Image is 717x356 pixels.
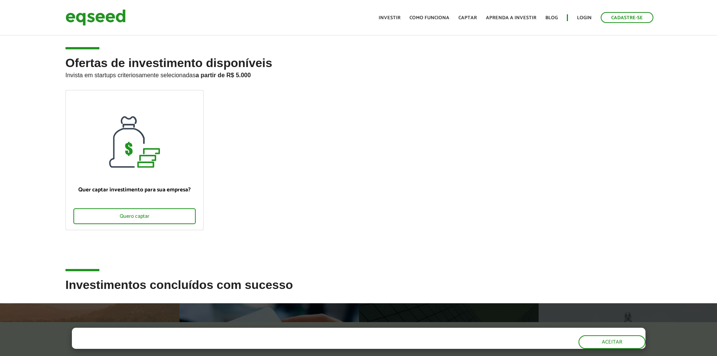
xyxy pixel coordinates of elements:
[601,12,653,23] a: Cadastre-se
[73,208,196,224] div: Quero captar
[65,90,204,230] a: Quer captar investimento para sua empresa? Quero captar
[196,72,251,78] strong: a partir de R$ 5.000
[72,341,344,348] p: Ao clicar em "aceitar", você aceita nossa .
[73,186,196,193] p: Quer captar investimento para sua empresa?
[171,342,258,348] a: política de privacidade e de cookies
[65,70,652,79] p: Invista em startups criteriosamente selecionadas
[65,278,652,303] h2: Investimentos concluídos com sucesso
[72,328,344,339] h5: O site da EqSeed utiliza cookies para melhorar sua navegação.
[65,57,652,90] h2: Ofertas de investimento disponíveis
[379,15,400,20] a: Investir
[545,15,558,20] a: Blog
[458,15,477,20] a: Captar
[577,15,592,20] a: Login
[65,8,126,28] img: EqSeed
[409,15,449,20] a: Como funciona
[486,15,536,20] a: Aprenda a investir
[578,335,645,349] button: Aceitar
